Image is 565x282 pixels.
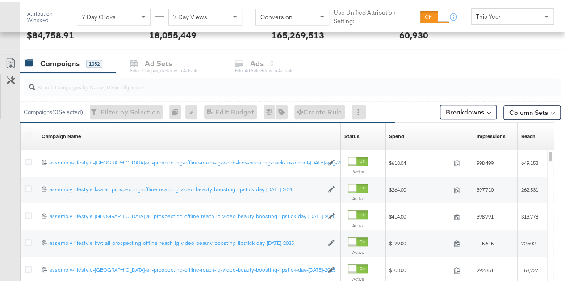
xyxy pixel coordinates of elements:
span: 115,615 [477,238,494,245]
div: Campaigns ( 0 Selected) [24,106,83,114]
a: assembly-lifestyle-[GEOGRAPHIC_DATA]-all-prospecting-offline-reach-ig-video-beauty-boosting-lipst... [50,265,323,272]
input: Search Campaigns by Name, ID or Objective [35,73,514,90]
div: Campaign Name [42,131,81,138]
span: 7 Day Clicks [82,11,116,19]
label: Active [348,221,368,227]
span: 397,710 [477,185,494,191]
span: This Year [476,11,501,19]
div: Status [344,131,360,138]
label: Active [348,167,368,173]
div: Attribution Window: [27,9,72,21]
div: 165,269,513 [272,27,324,40]
a: Your campaign name. [42,131,81,138]
a: The number of people your ad was served to. [521,131,536,138]
span: 313,778 [521,211,538,218]
div: Spend [389,131,404,138]
div: 60,930 [399,27,428,40]
div: assembly-lifestyle-[GEOGRAPHIC_DATA]-all-prospecting-offline-reach-ig-video-beauty-boosting-lipst... [50,265,323,272]
div: assembly-lifestyle-[GEOGRAPHIC_DATA]-all-prospecting-offline-reach-ig-video-kids-boosting-back-to... [50,157,323,164]
span: 72,502 [521,238,536,245]
a: The number of times your ad was served. On mobile apps an ad is counted as served the first time ... [477,131,506,138]
a: assembly-lifestyle-[GEOGRAPHIC_DATA]-all-prospecting-offline-reach-ig-video-kids-boosting-back-to... [50,157,323,165]
label: Active [348,248,368,253]
label: Active [348,274,368,280]
label: Use Unified Attribution Setting: [334,7,416,23]
span: $414.00 [389,211,450,218]
span: 292,851 [477,265,494,272]
a: assembly-lifestyle-ksa-all-prospecting-offline-reach-ig-video-beauty-boosting-lipstick-day-[DATE]... [50,184,323,192]
span: 7 Day Views [173,11,207,19]
span: 649,153 [521,158,538,164]
label: Active [348,194,368,200]
span: 168,227 [521,265,538,272]
span: 398,791 [477,211,494,218]
span: $129.00 [389,238,450,245]
span: Conversion [260,11,293,19]
div: 0 [169,103,185,118]
div: Reach [521,131,536,138]
a: Shows the current state of your Ad Campaign. [344,131,360,138]
div: Impressions [477,131,506,138]
div: 1052 [86,58,102,66]
span: $103.00 [389,265,450,272]
span: 998,499 [477,158,494,164]
div: 18,055,449 [149,27,197,40]
a: The total amount spent to date. [389,131,404,138]
span: $618.04 [389,158,450,164]
a: assembly-lifestyle-[GEOGRAPHIC_DATA]-all-prospecting-offline-reach-ig-video-beauty-boosting-lipst... [50,211,323,219]
a: assembly-lifestyle-kwt-all-prospecting-offline-reach-ig-video-beauty-boosting-lipstick-day-[DATE]... [50,238,323,245]
span: 262,531 [521,185,538,191]
div: $84,758.91 [27,27,74,40]
button: Column Sets [503,104,561,118]
button: Breakdowns [440,103,497,118]
span: $264.00 [389,185,450,191]
div: Campaigns [40,57,80,67]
